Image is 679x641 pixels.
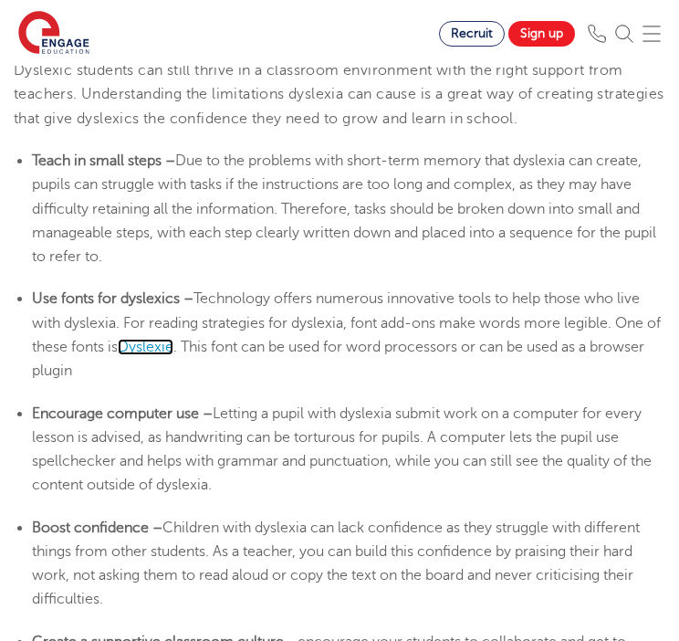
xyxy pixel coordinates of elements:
a: Recruit [439,21,505,47]
b: Boost confidence – [32,520,162,536]
b: Teach in small steps – [32,152,175,169]
span: . This font can be used for word processors or can be used as a browser plugin [32,339,644,379]
span: Due to the problems with short-term memory that dyslexia can create, pupils can struggle with tas... [32,152,656,265]
span: Letting a pupil with dyslexia submit work on a computer for every lesson is advised, as handwriti... [32,405,652,494]
img: Engage Education [18,11,89,57]
span: Children with dyslexia can lack confidence as they struggle with different things from other stud... [32,520,640,608]
span: Recruit [451,26,493,40]
img: Search [615,25,633,43]
b: Use fonts for dyslexics – [32,290,193,307]
b: – [203,405,213,422]
a: Sign up [508,21,575,47]
a: Dyslexie [118,339,173,355]
img: Phone [588,25,606,43]
span: Dyslexic students can still thrive in a classroom environment with the right support from teacher... [14,62,663,127]
span: Technology offers numerous innovative tools to help those who live with dyslexia. For reading str... [32,290,661,355]
b: Encourage computer use [32,405,199,422]
img: Mobile Menu [642,25,661,43]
